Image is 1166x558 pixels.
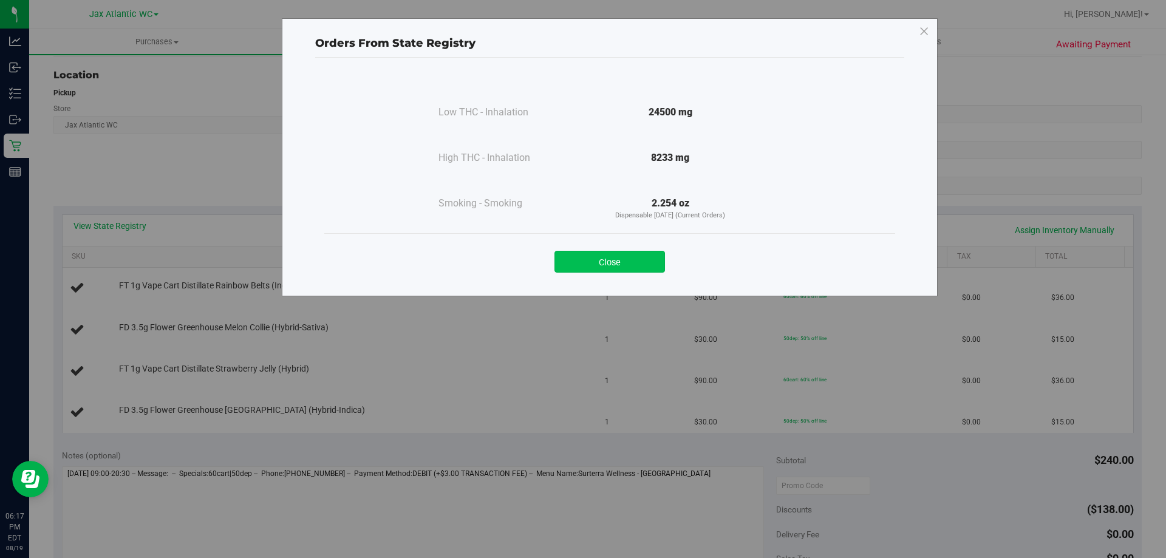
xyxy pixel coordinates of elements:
[560,105,781,120] div: 24500 mg
[315,36,476,50] span: Orders From State Registry
[438,196,560,211] div: Smoking - Smoking
[560,211,781,221] p: Dispensable [DATE] (Current Orders)
[560,151,781,165] div: 8233 mg
[438,151,560,165] div: High THC - Inhalation
[12,461,49,497] iframe: Resource center
[438,105,560,120] div: Low THC - Inhalation
[560,196,781,221] div: 2.254 oz
[554,251,665,273] button: Close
